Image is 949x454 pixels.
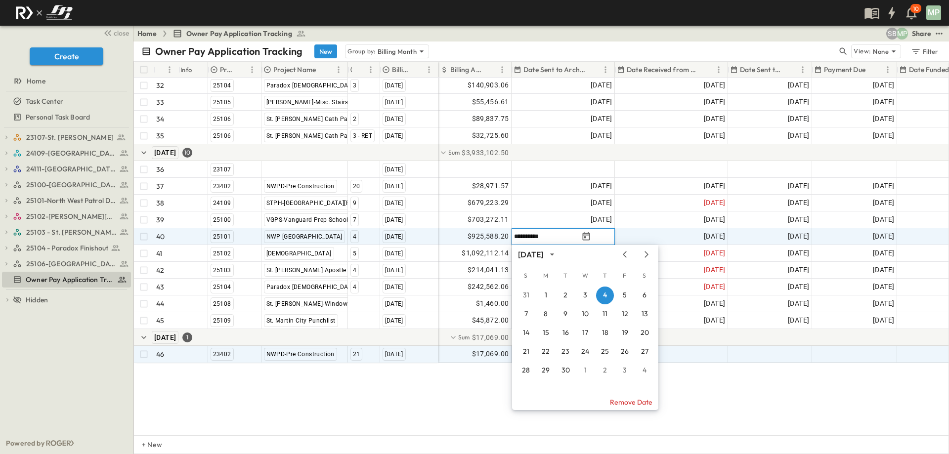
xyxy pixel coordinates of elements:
[213,351,231,358] span: 23402
[704,180,725,192] span: [DATE]
[704,113,725,124] span: [DATE]
[266,250,332,257] span: [DEMOGRAPHIC_DATA]
[354,64,365,75] button: Sort
[156,198,164,208] p: 38
[13,209,129,223] a: 25102-Christ The Redeemer Anglican Church
[704,315,725,326] span: [DATE]
[468,214,509,225] span: $703,272.11
[616,305,634,323] button: 12
[142,440,148,450] p: + New
[385,132,403,139] span: [DATE]
[636,343,653,361] button: 27
[353,250,356,257] span: 5
[925,4,942,21] button: MP
[2,110,129,124] a: Personal Task Board
[485,64,496,75] button: Sort
[26,112,90,122] span: Personal Task Board
[156,97,164,107] p: 33
[156,316,164,326] p: 45
[220,65,233,75] p: Project #
[557,324,574,342] button: 16
[517,287,535,304] button: 31
[616,266,634,286] span: Friday
[266,99,348,106] span: [PERSON_NAME]-Misc. Stairs
[2,193,131,208] div: 25101-North West Patrol Divisiontest
[385,116,403,123] span: [DATE]
[557,343,574,361] button: 23
[591,214,612,225] span: [DATE]
[517,324,535,342] button: 14
[2,208,131,224] div: 25102-Christ The Redeemer Anglican Churchtest
[26,243,108,253] span: 25104 - Paradox Finishout
[213,300,231,307] span: 25108
[788,180,809,192] span: [DATE]
[13,225,129,239] a: 25103 - St. [PERSON_NAME] Phase 2
[2,94,129,108] a: Task Center
[164,64,175,76] button: Menu
[873,130,894,141] span: [DATE]
[627,65,700,75] p: Date Received from Architect
[156,248,162,258] p: 41
[537,324,555,342] button: 15
[2,145,131,161] div: 24109-St. Teresa of Calcutta Parish Halltest
[213,284,231,290] span: 25104
[472,180,509,192] span: $28,971.57
[353,183,360,190] span: 20
[517,266,535,286] span: Sunday
[266,216,366,223] span: VGPS-Vanguard Prep School Aledo
[576,287,594,304] button: 3
[523,65,587,75] p: Date Sent to Architect
[266,200,392,206] span: STPH-[GEOGRAPHIC_DATA][PERSON_NAME]
[178,62,208,78] div: Info
[213,132,231,139] span: 25106
[2,109,131,125] div: Personal Task Boardtest
[873,264,894,276] span: [DATE]
[600,64,611,76] button: Menu
[412,64,423,75] button: Sort
[788,264,809,276] span: [DATE]
[873,180,894,192] span: [DATE]
[704,264,725,276] span: [DATE]
[596,287,614,304] button: 4
[589,64,600,75] button: Sort
[636,324,653,342] button: 20
[824,65,865,75] p: Payment Due
[353,132,373,139] span: 3 - RET
[13,146,129,160] a: 24109-St. Teresa of Calcutta Parish Hall
[182,332,192,342] div: 1
[926,5,941,20] div: MP
[213,200,231,206] span: 24109
[137,29,312,39] nav: breadcrumbs
[909,65,949,75] p: Date Funded
[576,362,594,379] button: 1
[2,256,131,272] div: 25106-St. Andrews Parking Lottest
[788,113,809,124] span: [DATE]
[468,231,509,242] span: $925,588.20
[591,130,612,141] span: [DATE]
[213,216,231,223] span: 25100
[2,177,131,193] div: 25100-Vanguard Prep Schooltest
[873,46,889,56] p: None
[788,231,809,242] span: [DATE]
[591,180,612,192] span: [DATE]
[353,216,356,223] span: 7
[448,148,460,157] p: Sum
[186,29,292,39] span: Owner Pay Application Tracking
[591,197,612,208] span: [DATE]
[13,162,129,176] a: 24111-[GEOGRAPHIC_DATA]
[873,96,894,108] span: [DATE]
[557,362,574,379] button: 30
[156,81,164,90] p: 32
[154,333,176,341] span: [DATE]
[740,65,784,75] p: Date Sent to Owner
[155,44,302,58] p: Owner Pay Application Tracking
[468,281,509,292] span: $242,562.06
[702,64,713,75] button: Sort
[213,317,231,324] span: 25109
[788,130,809,141] span: [DATE]
[180,56,192,83] div: Info
[907,44,941,58] button: Filter
[2,129,131,145] div: 23107-St. [PERSON_NAME]test
[636,287,653,304] button: 6
[854,46,871,57] p: View:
